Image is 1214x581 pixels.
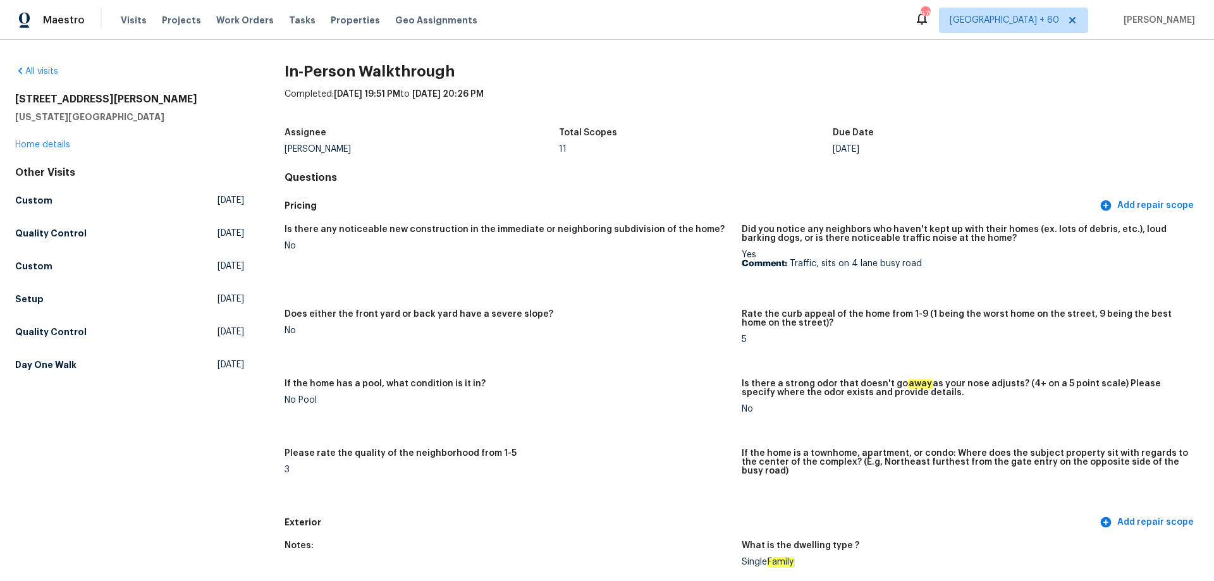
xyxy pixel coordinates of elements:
[285,225,725,234] h5: Is there any noticeable new construction in the immediate or neighboring subdivision of the home?
[742,310,1189,327] h5: Rate the curb appeal of the home from 1-9 (1 being the worst home on the street, 9 being the best...
[15,194,52,207] h5: Custom
[162,14,201,27] span: Projects
[218,227,244,240] span: [DATE]
[559,145,833,154] div: 11
[285,449,517,458] h5: Please rate the quality of the neighborhood from 1-5
[950,14,1059,27] span: [GEOGRAPHIC_DATA] + 60
[1097,194,1199,217] button: Add repair scope
[285,326,732,335] div: No
[285,396,732,405] div: No Pool
[742,259,787,268] b: Comment:
[216,14,274,27] span: Work Orders
[742,259,1189,268] p: Traffic, sits on 4 lane busy road
[285,199,1097,212] h5: Pricing
[15,67,58,76] a: All visits
[15,255,244,278] a: Custom[DATE]
[742,405,1189,413] div: No
[908,379,933,389] em: away
[833,128,874,137] h5: Due Date
[43,14,85,27] span: Maestro
[285,88,1199,121] div: Completed: to
[742,335,1189,344] div: 5
[15,326,87,338] h5: Quality Control
[1119,14,1195,27] span: [PERSON_NAME]
[742,250,1189,268] div: Yes
[742,225,1189,243] h5: Did you notice any neighbors who haven't kept up with their homes (ex. lots of debris, etc.), lou...
[15,140,70,149] a: Home details
[15,189,244,212] a: Custom[DATE]
[742,379,1189,397] h5: Is there a strong odor that doesn't go as your nose adjusts? (4+ on a 5 point scale) Please speci...
[285,242,732,250] div: No
[1097,511,1199,534] button: Add repair scope
[285,465,732,474] div: 3
[218,326,244,338] span: [DATE]
[285,516,1097,529] h5: Exterior
[1102,198,1194,214] span: Add repair scope
[218,260,244,272] span: [DATE]
[285,541,314,550] h5: Notes:
[15,353,244,376] a: Day One Walk[DATE]
[289,16,316,25] span: Tasks
[15,111,244,123] h5: [US_STATE][GEOGRAPHIC_DATA]
[15,222,244,245] a: Quality Control[DATE]
[742,558,1189,566] div: Single
[334,90,400,99] span: [DATE] 19:51 PM
[15,358,77,371] h5: Day One Walk
[395,14,477,27] span: Geo Assignments
[559,128,617,137] h5: Total Scopes
[15,288,244,310] a: Setup[DATE]
[742,541,859,550] h5: What is the dwelling type ?
[218,194,244,207] span: [DATE]
[15,321,244,343] a: Quality Control[DATE]
[15,260,52,272] h5: Custom
[767,557,794,567] em: Family
[15,93,244,106] h2: [STREET_ADDRESS][PERSON_NAME]
[833,145,1107,154] div: [DATE]
[285,65,1199,78] h2: In-Person Walkthrough
[285,310,553,319] h5: Does either the front yard or back yard have a severe slope?
[15,227,87,240] h5: Quality Control
[921,8,929,20] div: 575
[285,145,559,154] div: [PERSON_NAME]
[121,14,147,27] span: Visits
[218,293,244,305] span: [DATE]
[15,293,44,305] h5: Setup
[285,379,486,388] h5: If the home has a pool, what condition is it in?
[285,171,1199,184] h4: Questions
[412,90,484,99] span: [DATE] 20:26 PM
[15,166,244,179] div: Other Visits
[285,128,326,137] h5: Assignee
[742,449,1189,475] h5: If the home is a townhome, apartment, or condo: Where does the subject property sit with regards ...
[218,358,244,371] span: [DATE]
[1102,515,1194,530] span: Add repair scope
[331,14,380,27] span: Properties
